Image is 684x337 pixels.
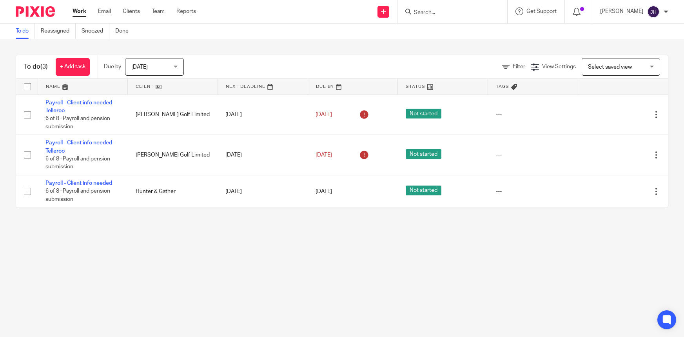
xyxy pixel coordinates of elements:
[413,9,484,16] input: Search
[45,180,112,186] a: Payroll - Client info needed
[128,95,218,135] td: [PERSON_NAME] Golf Limited
[73,7,86,15] a: Work
[588,64,632,70] span: Select saved view
[40,64,48,70] span: (3)
[406,149,441,159] span: Not started
[600,7,643,15] p: [PERSON_NAME]
[45,156,110,170] span: 6 of 8 · Payroll and pension submission
[526,9,557,14] span: Get Support
[542,64,576,69] span: View Settings
[316,152,332,158] span: [DATE]
[513,64,525,69] span: Filter
[45,189,110,202] span: 6 of 8 · Payroll and pension submission
[218,95,308,135] td: [DATE]
[45,100,115,113] a: Payroll - Client info needed - Telleroo
[218,135,308,175] td: [DATE]
[16,6,55,17] img: Pixie
[316,189,332,194] span: [DATE]
[176,7,196,15] a: Reports
[104,63,121,71] p: Due by
[98,7,111,15] a: Email
[56,58,90,76] a: + Add task
[115,24,134,39] a: Done
[41,24,76,39] a: Reassigned
[496,111,570,118] div: ---
[496,188,570,195] div: ---
[131,64,148,70] span: [DATE]
[406,186,441,195] span: Not started
[16,24,35,39] a: To do
[128,175,218,208] td: Hunter & Gather
[406,109,441,118] span: Not started
[316,112,332,117] span: [DATE]
[45,140,115,153] a: Payroll - Client info needed - Telleroo
[496,84,509,89] span: Tags
[647,5,660,18] img: svg%3E
[128,135,218,175] td: [PERSON_NAME] Golf Limited
[496,151,570,159] div: ---
[24,63,48,71] h1: To do
[152,7,165,15] a: Team
[218,175,308,208] td: [DATE]
[123,7,140,15] a: Clients
[45,116,110,129] span: 6 of 8 · Payroll and pension submission
[82,24,109,39] a: Snoozed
